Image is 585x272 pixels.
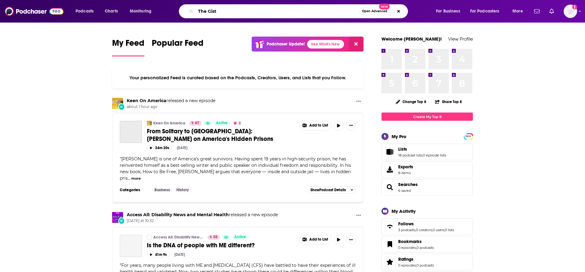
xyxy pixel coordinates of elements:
[127,218,278,224] span: [DATE] at 10:32
[127,98,166,103] a: Keen On America
[444,228,445,232] span: ,
[232,121,243,126] button: 2
[398,164,413,170] span: Exports
[572,5,577,9] svg: Add a profile image
[416,245,417,250] span: ,
[384,165,396,174] span: Exports
[547,6,556,16] a: Show notifications dropdown
[309,123,328,128] span: Add to List
[118,217,125,224] div: New Episode
[5,5,63,17] img: Podchaser - Follow, Share and Rate Podcasts
[432,228,433,232] span: ,
[147,242,295,249] a: Is the DNA of people with ME different?
[532,6,542,16] a: Show notifications dropdown
[398,239,422,244] span: Bookmarks
[152,38,204,56] a: Popular Feed
[147,235,152,240] a: Access All: Disability News and Mental Health
[207,235,220,240] a: 58
[381,218,473,235] span: Follows
[448,36,473,42] a: View Profile
[433,228,444,232] a: 0 users
[112,67,363,88] div: Your personalized Feed is curated based on the Podcasts, Creators, Users, and Lists that you Follow.
[346,235,356,245] button: Show More Button
[384,258,396,266] a: Ratings
[416,263,417,267] span: ,
[196,6,359,16] input: Search podcasts, credits, & more...
[398,263,416,267] a: 0 episodes
[153,235,204,240] a: Access All: Disability News and Mental Health
[234,234,246,240] span: Active
[564,5,577,18] button: Show profile menu
[564,5,577,18] img: User Profile
[379,4,390,9] span: New
[267,41,305,47] p: Podchaser Update!
[195,120,199,126] span: 67
[309,237,328,242] span: Add to List
[189,121,202,126] a: 67
[398,221,454,227] a: Follows
[152,188,172,192] a: Business
[381,236,473,252] span: Bookmarks
[310,188,346,192] span: Show Podcast Details
[384,183,396,191] a: Searches
[381,254,473,270] span: Ratings
[307,40,344,48] a: See What's New
[120,188,147,192] h3: Categories
[398,228,415,232] a: 3 podcasts
[362,10,387,13] span: Open Advanced
[398,221,414,227] span: Follows
[381,161,473,178] a: Exports
[127,104,215,109] span: about 1 hour ago
[384,222,396,231] a: Follows
[398,153,422,157] a: 18 podcast lists
[346,121,356,131] button: Show More Button
[466,6,508,16] button: open menu
[564,5,577,18] span: Logged in as megcassidy
[127,212,229,217] a: Access All: Disability News and Mental Health
[131,176,141,181] button: more
[398,256,413,262] span: Ratings
[147,127,273,143] span: From Solitary to [GEOGRAPHIC_DATA]: [PERSON_NAME] on America's Hidden Prisons
[71,6,101,16] button: open menu
[112,38,144,56] a: My Feed
[216,120,228,126] span: Active
[112,38,144,52] span: My Feed
[392,208,416,214] div: My Activity
[120,156,351,181] span: "
[174,188,191,192] a: History
[398,182,418,187] a: Searches
[112,98,123,109] img: Keen On America
[120,156,351,181] span: [PERSON_NAME] is one of America’s great survivors. Having spent 19 years in high-security prison,...
[381,113,473,121] a: Create My Top 8
[214,121,230,126] a: Active
[392,98,430,106] button: Change Top 8
[152,38,204,52] span: Popular Feed
[118,103,125,110] div: New Episode
[398,239,434,244] a: Bookmarks
[147,121,152,126] img: Keen On America
[445,228,454,232] a: 0 lists
[308,186,356,194] button: ShowPodcast Details
[120,235,142,257] a: Is the DNA of people with ME different?
[120,121,142,143] a: From Solitary to Silicon Valley: Shaka Senghor on America's Hidden Prisons
[417,245,434,250] a: 0 podcasts
[416,228,432,232] a: 0 creators
[398,146,407,152] span: Lists
[435,96,462,108] button: Share Top 8
[398,256,434,262] a: Ratings
[465,134,472,139] span: PRO
[127,212,278,218] h3: released a new episode
[232,235,248,240] a: Active
[105,7,118,16] span: Charts
[300,121,331,130] button: Show More Button
[359,8,390,15] button: Open AdvancedNew
[436,7,460,16] span: For Business
[508,6,530,16] button: open menu
[470,7,499,16] span: For Podcasters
